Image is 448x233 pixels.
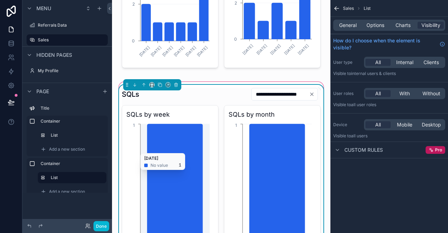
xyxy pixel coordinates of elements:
[36,52,72,59] span: Hidden pages
[27,20,108,31] a: Referrals Data
[333,37,437,51] span: How do I choose when the element is visible?
[375,90,381,97] span: All
[343,6,354,11] span: Sales
[333,122,361,128] label: Device
[49,189,85,194] span: Add a new section
[122,89,139,99] h1: SQLs
[51,175,101,180] label: List
[41,118,105,124] label: Container
[333,71,445,76] p: Visible to
[333,133,445,139] p: Visible to
[364,6,371,11] span: List
[41,161,105,166] label: Container
[51,132,104,138] label: List
[235,123,237,128] tspan: 1
[375,121,381,128] span: All
[93,221,109,231] button: Done
[38,37,104,43] label: Sales
[421,22,440,29] span: Visibility
[422,121,441,128] span: Desktop
[397,121,412,128] span: Mobile
[36,5,51,12] span: Menu
[351,102,376,107] span: All user roles
[22,100,112,193] div: scrollable content
[422,90,440,97] span: Without
[351,133,367,138] span: all users
[49,146,85,152] span: Add a new section
[36,88,49,95] span: Page
[351,71,396,76] span: Internal users & clients
[38,68,106,74] label: My Profile
[333,91,361,96] label: User roles
[423,59,439,66] span: Clients
[399,90,410,97] span: With
[344,146,383,153] span: Custom rules
[396,59,413,66] span: Internal
[133,123,135,128] tspan: 1
[38,22,106,28] label: Referrals Data
[333,102,445,108] p: Visible to
[333,37,445,51] a: How do I choose when the element is visible?
[41,105,105,111] label: Title
[395,22,411,29] span: Charts
[27,65,108,76] a: My Profile
[435,147,442,153] span: Pro
[229,110,316,119] h3: SQLs by month
[333,60,361,65] label: User type
[375,59,381,66] span: All
[309,91,317,97] button: Clear
[339,22,357,29] span: General
[27,34,108,46] a: Sales
[126,110,214,119] h3: SQLs by week
[366,22,384,29] span: Options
